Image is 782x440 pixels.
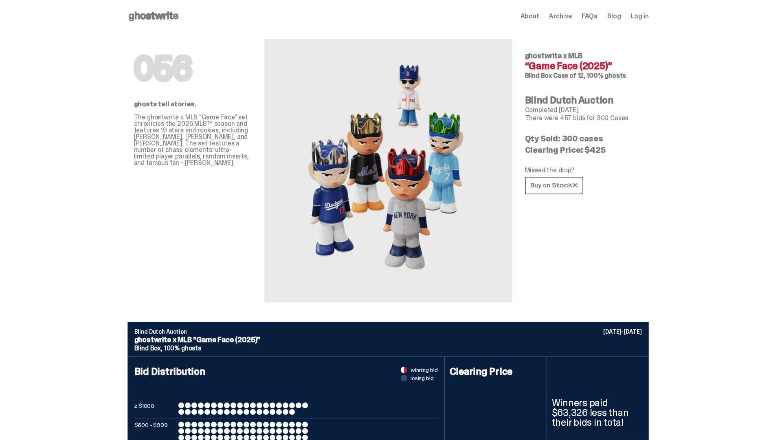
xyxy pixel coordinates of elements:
[411,367,437,373] span: winning bid
[582,13,597,20] a: FAQs
[549,13,572,20] a: Archive
[525,95,642,105] h4: Blind Dutch Auction
[553,71,626,80] span: Case of 12, 100% ghosts
[525,146,642,154] p: Clearing Price: $425
[134,367,438,403] h4: Bid Distribution
[134,336,642,343] p: ghostwrite x MLB “Game Face (2025)”
[525,115,642,121] p: There were 457 bids for 300 Cases.
[134,329,642,334] p: Blind Dutch Auction
[299,59,478,283] img: MLB&ldquo;Game Face (2025)&rdquo;
[525,107,642,113] p: Completed [DATE]
[525,71,552,80] span: Blind Box
[164,344,201,352] span: 100% ghosts
[134,101,251,108] p: ghosts tell stories.
[607,13,621,20] a: Blog
[450,367,542,376] h4: Clearing Price
[525,61,642,71] h4: “Game Face (2025)”
[525,51,582,61] span: ghostwrite x MLB
[525,134,642,143] p: Qty Sold: 300 cases
[134,403,175,415] p: ≥ $1000
[411,375,434,381] span: losing bid
[134,114,251,166] p: The ghostwrite x MLB "Game Face" set chronicles the 2025 MLB™ season and features 19 stars and ro...
[521,13,539,20] a: About
[603,329,641,334] p: [DATE]-[DATE]
[525,167,642,174] p: Missed the drop?
[630,13,648,20] a: Log in
[134,52,251,85] h1: 056
[552,398,644,427] p: Winners paid $63,326 less than their bids in total
[134,344,163,352] span: Blind Box,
